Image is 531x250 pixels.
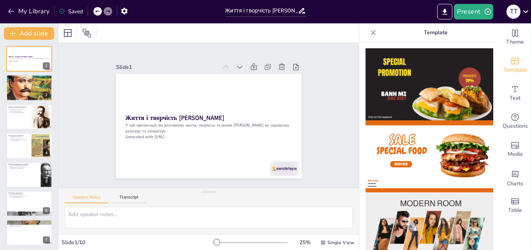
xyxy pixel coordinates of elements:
p: Вплив на українську культуру [9,163,39,165]
p: Активна політична діяльність [10,194,50,195]
input: Insert title [225,5,297,16]
span: Theme [506,38,524,46]
div: 5 [43,178,50,185]
div: 3 [6,104,52,130]
img: thumb-1.png [366,48,493,120]
p: Вплив на національну свідомість [10,166,38,168]
p: [PERSON_NAME] - видатний [DEMOGRAPHIC_DATA] поет і публіцист [10,79,50,81]
div: 2 [43,92,50,99]
div: Add a table [499,192,531,220]
p: Освіта та рання діяльність [9,106,29,108]
p: Template [380,23,492,42]
div: 3 [43,120,50,127]
div: Add images, graphics, shapes or video [499,136,531,164]
div: Get real-time input from your audience [499,107,531,136]
p: Основоположник модерної літератури [10,165,38,166]
div: 1 [6,46,52,72]
div: 6 [6,191,52,217]
div: Т Т [506,5,520,19]
span: Table [508,206,522,215]
p: Різноманітність жанрів [10,137,29,139]
div: 7 [6,220,52,245]
button: Т Т [506,4,520,19]
p: Біографія [PERSON_NAME] [9,76,50,78]
p: У цій презентації ми розглянемо життя, творчість та вплив [PERSON_NAME] на українську культуру та... [9,58,50,61]
span: Template [503,66,527,74]
p: Соціальна активність [10,140,29,142]
p: Освіта у [GEOGRAPHIC_DATA] [10,109,29,110]
p: Член політичних організацій [10,197,50,198]
div: Add charts and graphs [499,164,531,192]
button: Speaker Notes [65,195,109,203]
strong: Життя і творчість [PERSON_NAME] [125,105,224,124]
p: Політична діяльність [9,192,50,194]
span: Charts [507,180,523,188]
p: Вплив на наступні покоління [10,167,38,169]
p: Захист прав [DEMOGRAPHIC_DATA] [10,195,50,197]
span: Media [508,150,523,158]
div: Change the overall theme [499,23,531,51]
p: Generated with [URL] [123,125,290,149]
div: Add text boxes [499,79,531,107]
p: [DEMOGRAPHIC_DATA] у творчості [10,139,29,140]
div: 4 [6,133,52,158]
div: 2 [6,75,52,100]
div: 1 [43,62,50,69]
div: Slide 1 / 10 [62,239,213,246]
button: Export to PowerPoint [437,4,452,19]
div: 4 [43,150,50,157]
p: Спадщина [PERSON_NAME] [9,221,50,223]
span: Position [82,28,91,38]
p: Літературна діяльність [9,135,29,137]
strong: Життя і творчість [PERSON_NAME] [9,56,33,58]
p: У цій презентації ми розглянемо життя, творчість та вплив [PERSON_NAME] на українську культуру та... [124,114,291,143]
span: Single View [327,239,354,246]
p: Generated with [URL] [9,61,50,62]
p: Ранні літературні спроби [10,110,29,112]
button: Transcript [112,195,146,203]
div: 7 [43,236,50,243]
p: [PERSON_NAME] народився [DEMOGRAPHIC_DATA] [10,78,50,79]
div: Layout [62,27,74,39]
span: Text [510,94,520,102]
div: 6 [43,207,50,214]
div: 5 [6,162,52,188]
button: Present [454,4,493,19]
div: Slide 1 [121,54,223,72]
img: thumb-2.png [366,120,493,192]
div: Saved [59,8,83,15]
p: Глибокий слід в літературі [10,223,50,224]
p: Освіта в [GEOGRAPHIC_DATA] [10,81,50,82]
p: Вивчення в освітніх закладах [10,224,50,225]
div: Add ready made slides [499,51,531,79]
button: Add slide [4,27,54,40]
p: Вплив на нові покоління [10,225,50,227]
p: Вплив на подальшу діяльність [10,112,29,113]
button: My Library [6,5,53,18]
span: Questions [503,122,528,130]
div: 25 % [295,239,314,246]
